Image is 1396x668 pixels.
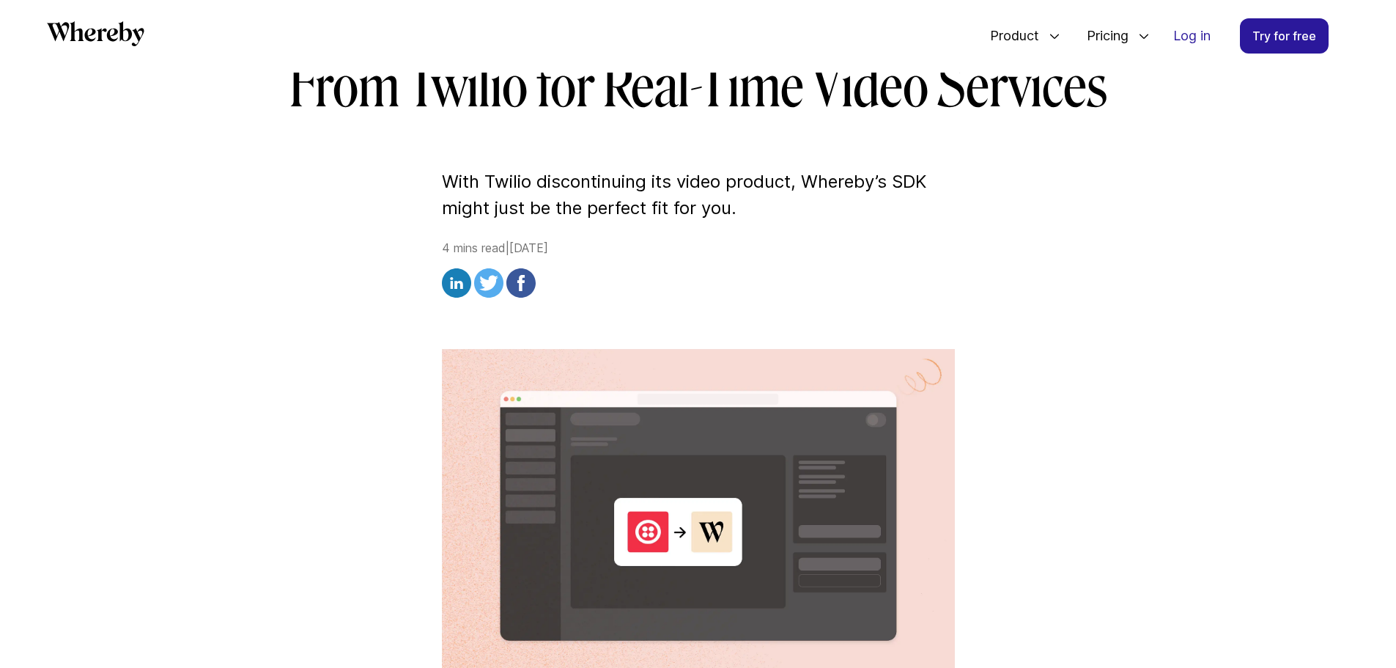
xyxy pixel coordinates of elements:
img: facebook [506,268,536,298]
svg: Whereby [47,21,144,46]
a: Whereby [47,21,144,51]
img: linkedin [442,268,471,298]
a: Log in [1162,19,1222,53]
div: 4 mins read | [DATE] [442,239,955,302]
img: twitter [474,268,503,298]
p: With Twilio discontinuing its video product, Whereby’s SDK might just be the perfect fit for you. [442,169,955,221]
span: Pricing [1072,12,1132,60]
span: Product [975,12,1043,60]
a: Try for free [1240,18,1329,54]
